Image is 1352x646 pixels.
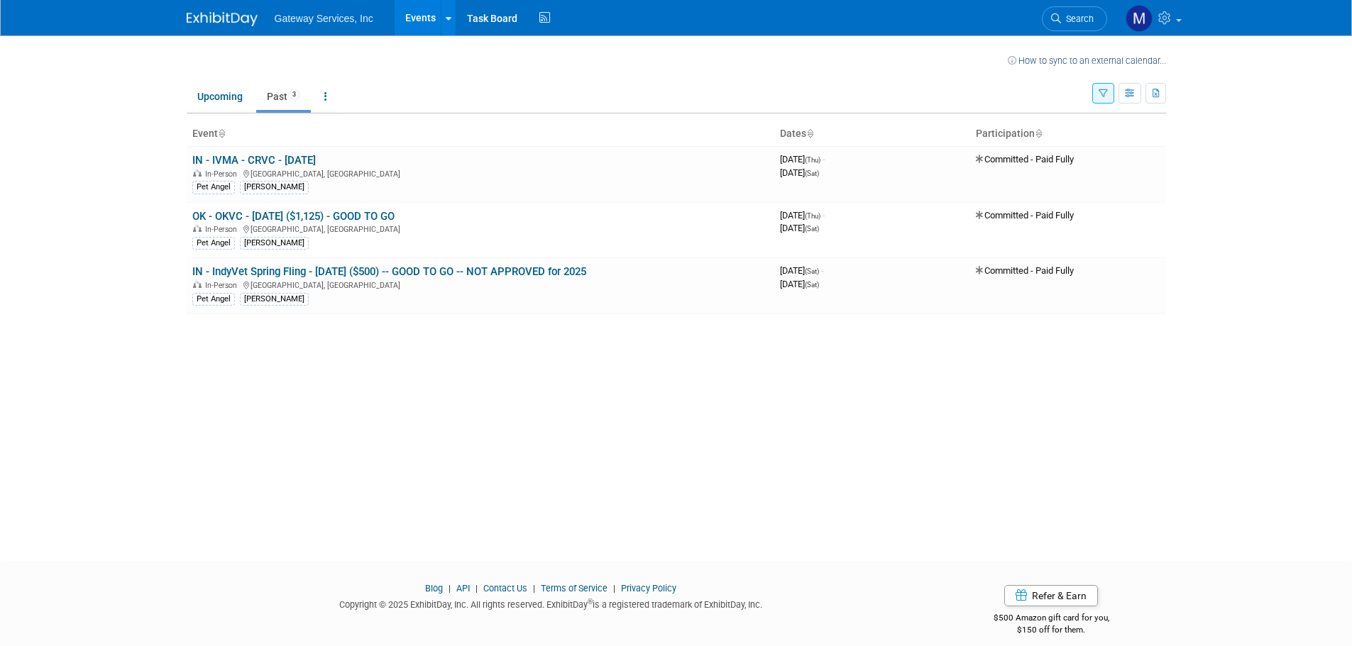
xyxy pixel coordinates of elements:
[774,122,970,146] th: Dates
[187,595,916,611] div: Copyright © 2025 ExhibitDay, Inc. All rights reserved. ExhibitDay is a registered trademark of Ex...
[780,154,825,165] span: [DATE]
[240,293,309,306] div: [PERSON_NAME]
[805,169,819,177] span: (Sat)
[805,212,820,220] span: (Thu)
[976,265,1074,276] span: Committed - Paid Fully
[805,156,820,164] span: (Thu)
[937,624,1166,636] div: $150 off for them.
[529,583,539,594] span: |
[192,279,769,290] div: [GEOGRAPHIC_DATA], [GEOGRAPHIC_DATA]
[621,583,676,594] a: Privacy Policy
[193,281,202,288] img: In-Person Event
[805,267,819,275] span: (Sat)
[1126,5,1153,32] img: Matthew Waggoner
[1061,13,1094,24] span: Search
[610,583,619,594] span: |
[805,281,819,289] span: (Sat)
[483,583,527,594] a: Contact Us
[970,122,1166,146] th: Participation
[780,265,823,276] span: [DATE]
[193,225,202,232] img: In-Person Event
[218,128,225,139] a: Sort by Event Name
[192,223,769,234] div: [GEOGRAPHIC_DATA], [GEOGRAPHIC_DATA]
[187,12,258,26] img: ExhibitDay
[192,167,769,179] div: [GEOGRAPHIC_DATA], [GEOGRAPHIC_DATA]
[456,583,470,594] a: API
[821,265,823,276] span: -
[780,167,819,178] span: [DATE]
[445,583,454,594] span: |
[541,583,608,594] a: Terms of Service
[588,598,593,606] sup: ®
[256,83,311,110] a: Past3
[192,154,316,167] a: IN - IVMA - CRVC - [DATE]
[240,181,309,194] div: [PERSON_NAME]
[1035,128,1042,139] a: Sort by Participation Type
[976,210,1074,221] span: Committed - Paid Fully
[823,210,825,221] span: -
[187,122,774,146] th: Event
[1042,6,1107,31] a: Search
[806,128,813,139] a: Sort by Start Date
[192,237,235,250] div: Pet Angel
[780,210,825,221] span: [DATE]
[192,293,235,306] div: Pet Angel
[275,13,373,24] span: Gateway Services, Inc
[780,223,819,233] span: [DATE]
[193,169,202,177] img: In-Person Event
[780,279,819,289] span: [DATE]
[205,225,241,234] span: In-Person
[805,225,819,233] span: (Sat)
[240,237,309,250] div: [PERSON_NAME]
[192,181,235,194] div: Pet Angel
[1004,585,1098,606] a: Refer & Earn
[288,89,300,100] span: 3
[205,281,241,290] span: In-Person
[187,83,253,110] a: Upcoming
[823,154,825,165] span: -
[425,583,443,594] a: Blog
[937,603,1166,635] div: $500 Amazon gift card for you,
[192,210,395,223] a: OK - OKVC - [DATE] ($1,125) - GOOD TO GO
[192,265,586,278] a: IN - IndyVet Spring Fling - [DATE] ($500) -- GOOD TO GO -- NOT APPROVED for 2025
[976,154,1074,165] span: Committed - Paid Fully
[205,169,241,179] span: In-Person
[472,583,481,594] span: |
[1008,55,1166,66] a: How to sync to an external calendar...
